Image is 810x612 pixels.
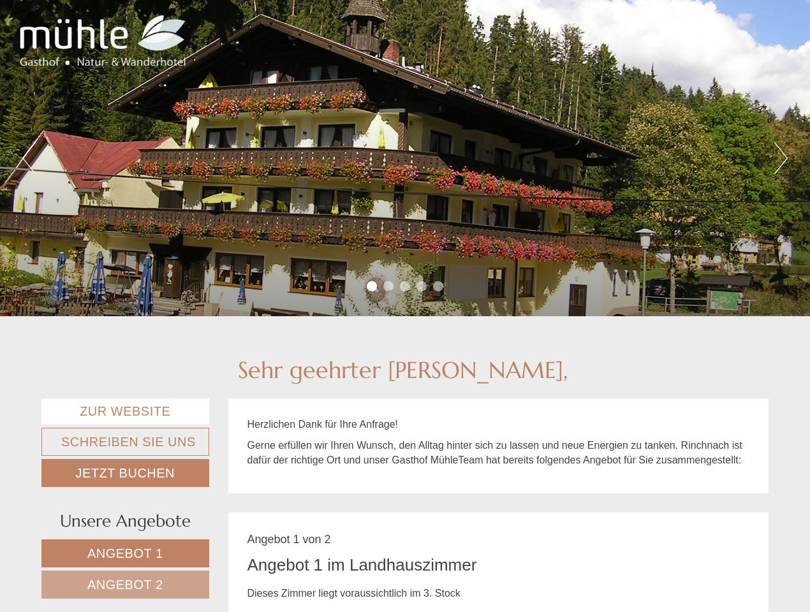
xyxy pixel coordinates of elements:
[774,142,788,174] button: Next
[41,459,209,487] a: Jetzt buchen
[238,358,568,383] h1: Sehr geehrter [PERSON_NAME],
[41,509,209,533] div: Unsere Angebote
[41,398,209,425] a: Zur Website
[247,533,331,546] span: Angebot 1 von 2
[458,455,741,465] span: Team hat bereits folgendes Angebot für Sie zusammengestellt:
[247,586,750,601] p: Dieses Zimmer liegt voraussichtlich im 3. Stock
[247,553,477,577] div: Angebot 1 im Landhauszimmer
[22,142,36,174] button: Previous
[247,439,750,468] p: Gasthof Mühle
[247,419,399,430] span: Herzlichen Dank für Ihre Anfrage!
[87,546,163,560] span: Angebot 1
[247,440,742,465] span: Gerne erfüllen wir Ihren Wunsch, den Alltag hinter sich zu lassen und neue Energien zu tanken. Ri...
[87,578,163,592] span: Angebot 2
[41,428,209,456] a: Schreiben Sie uns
